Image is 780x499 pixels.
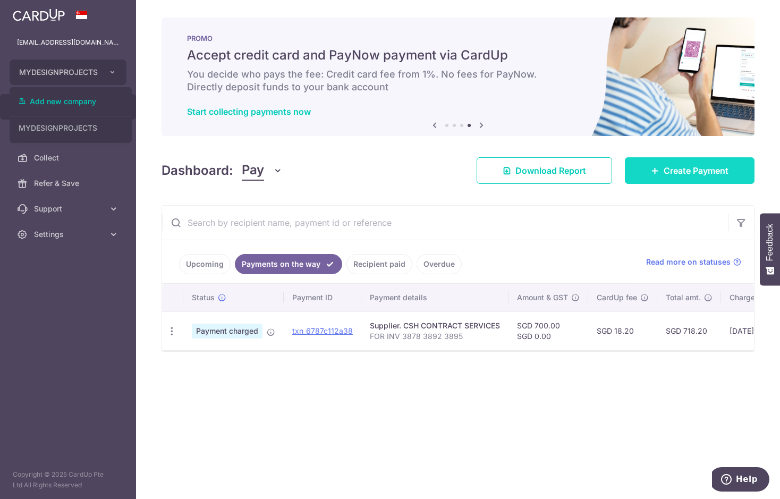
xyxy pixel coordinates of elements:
td: SGD 700.00 SGD 0.00 [508,311,588,350]
a: Payments on the way [235,254,342,274]
button: Feedback - Show survey [760,213,780,285]
a: Download Report [477,157,612,184]
span: CardUp fee [597,292,637,303]
a: Recipient paid [346,254,412,274]
span: Download Report [515,164,586,177]
a: Add new company [10,92,131,111]
a: Create Payment [625,157,754,184]
h5: Accept credit card and PayNow payment via CardUp [187,47,729,64]
th: Payment details [361,284,508,311]
h6: You decide who pays the fee: Credit card fee from 1%. No fees for PayNow. Directly deposit funds ... [187,68,729,94]
a: MYDESIGNPROJECTS [10,119,131,138]
th: Payment ID [284,284,361,311]
a: Overdue [417,254,462,274]
p: FOR INV 3878 3892 3895 [370,331,500,342]
span: Feedback [765,224,775,261]
a: Upcoming [179,254,231,274]
ul: MYDESIGNPROJECTS [10,87,132,143]
td: SGD 718.20 [657,311,721,350]
span: Support [34,204,104,214]
span: Amount & GST [517,292,568,303]
img: paynow Banner [162,17,754,136]
img: CardUp [13,9,65,21]
p: PROMO [187,34,729,43]
p: [EMAIL_ADDRESS][DOMAIN_NAME] [17,37,119,48]
a: Read more on statuses [646,257,741,267]
span: Status [192,292,215,303]
iframe: Opens a widget where you can find more information [712,467,769,494]
span: Refer & Save [34,178,104,189]
span: Pay [242,160,264,181]
a: txn_6787c112a38 [292,326,353,335]
span: Charge date [730,292,773,303]
span: Create Payment [664,164,728,177]
div: Supplier. CSH CONTRACT SERVICES [370,320,500,331]
a: Start collecting payments now [187,106,311,117]
button: MYDESIGNPROJECTS [10,60,126,85]
td: SGD 18.20 [588,311,657,350]
span: MYDESIGNPROJECTS [19,67,98,78]
span: Payment charged [192,324,262,339]
span: Read more on statuses [646,257,731,267]
span: Total amt. [666,292,701,303]
span: Settings [34,229,104,240]
button: Pay [242,160,283,181]
h4: Dashboard: [162,161,233,180]
span: Collect [34,153,104,163]
input: Search by recipient name, payment id or reference [162,206,728,240]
